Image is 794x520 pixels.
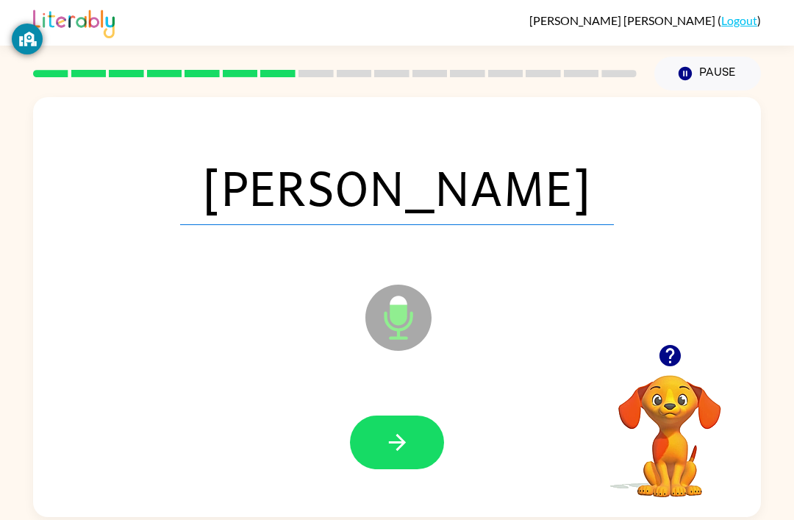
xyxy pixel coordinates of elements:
video: Your browser must support playing .mp4 files to use Literably. Please try using another browser. [596,352,743,499]
button: Pause [654,57,761,90]
button: GoGuardian Privacy Information [12,24,43,54]
div: ( ) [529,13,761,27]
img: Literably [33,6,115,38]
span: [PERSON_NAME] [PERSON_NAME] [529,13,718,27]
a: Logout [721,13,757,27]
span: [PERSON_NAME] [180,149,614,225]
